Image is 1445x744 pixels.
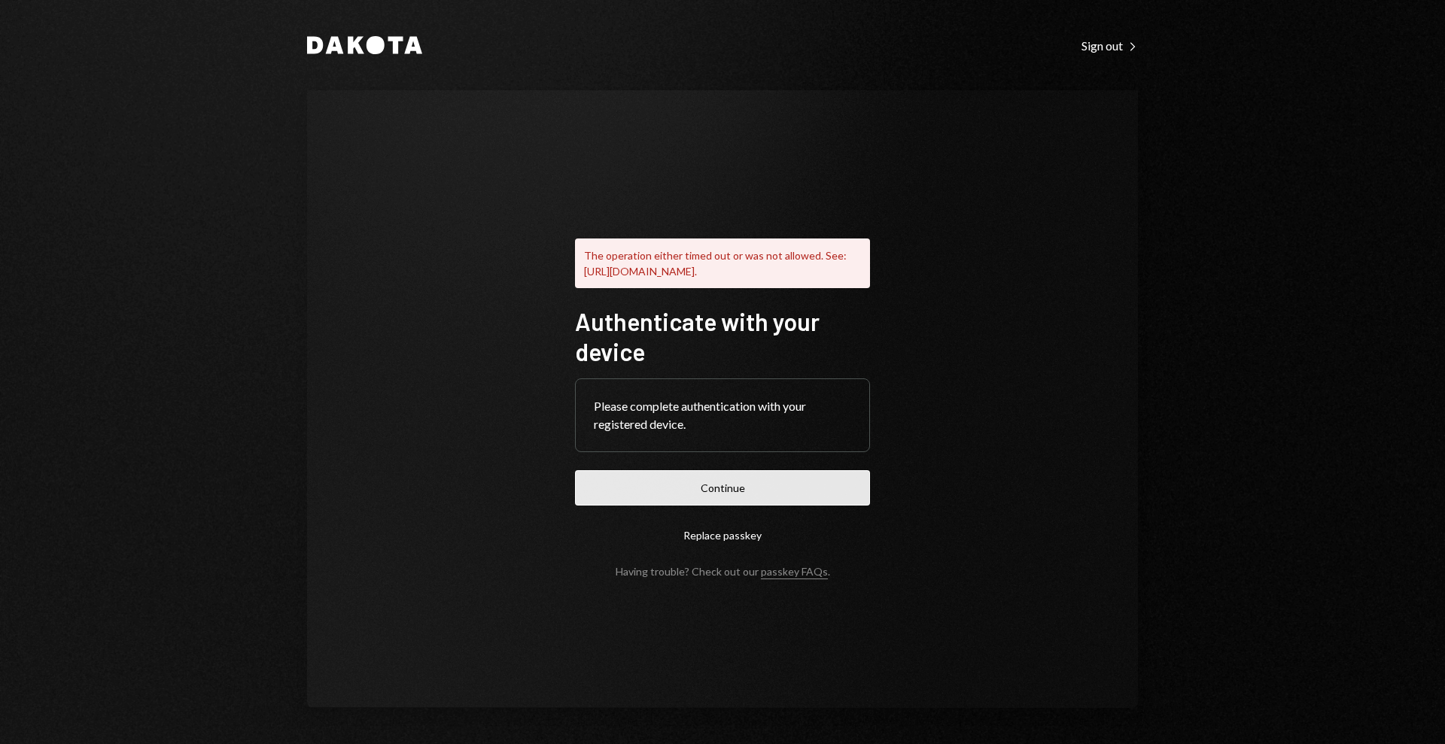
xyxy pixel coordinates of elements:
[575,518,870,553] button: Replace passkey
[616,565,830,578] div: Having trouble? Check out our .
[575,470,870,506] button: Continue
[594,397,851,433] div: Please complete authentication with your registered device.
[761,565,828,579] a: passkey FAQs
[575,306,870,366] h1: Authenticate with your device
[575,238,870,288] div: The operation either timed out or was not allowed. See: [URL][DOMAIN_NAME].
[1081,38,1138,53] div: Sign out
[1081,37,1138,53] a: Sign out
